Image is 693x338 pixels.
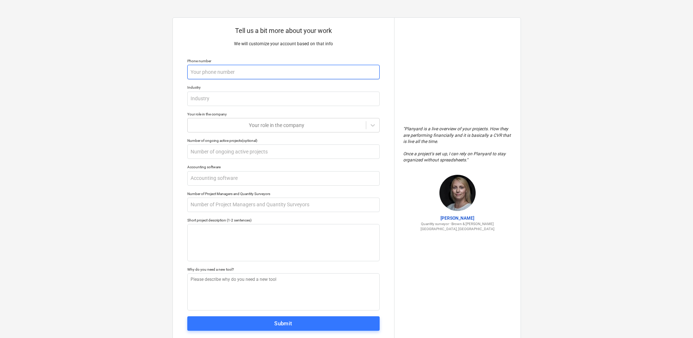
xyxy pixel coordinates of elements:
div: Phone number [187,59,380,63]
img: Claire Hill [439,175,476,211]
div: Industry [187,85,380,90]
input: Number of ongoing active projects [187,144,380,159]
p: Tell us a bit more about your work [187,26,380,35]
p: Quantity surveyor - Brown & [PERSON_NAME] [403,221,512,226]
div: Accounting software [187,165,380,169]
p: " Planyard is a live overview of your projects. How they are performing financially and it is bas... [403,126,512,163]
p: [GEOGRAPHIC_DATA], [GEOGRAPHIC_DATA] [403,227,512,231]
input: Your phone number [187,65,380,79]
iframe: Chat Widget [657,303,693,338]
p: [PERSON_NAME] [403,215,512,221]
div: Your role in the company [187,112,380,117]
input: Accounting software [187,171,380,186]
input: Industry [187,92,380,106]
button: Submit [187,316,380,331]
div: Short project description (1-2 sentences) [187,218,380,223]
div: Submit [274,319,292,328]
p: We will customize your account based on that info [187,41,380,47]
div: Why do you need a new tool? [187,267,380,272]
input: Number of Project Managers and Quantity Surveyors [187,198,380,212]
div: Number of Project Managers and Quantity Surveyors [187,191,380,196]
div: Number of ongoing active projects (optional) [187,138,380,143]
